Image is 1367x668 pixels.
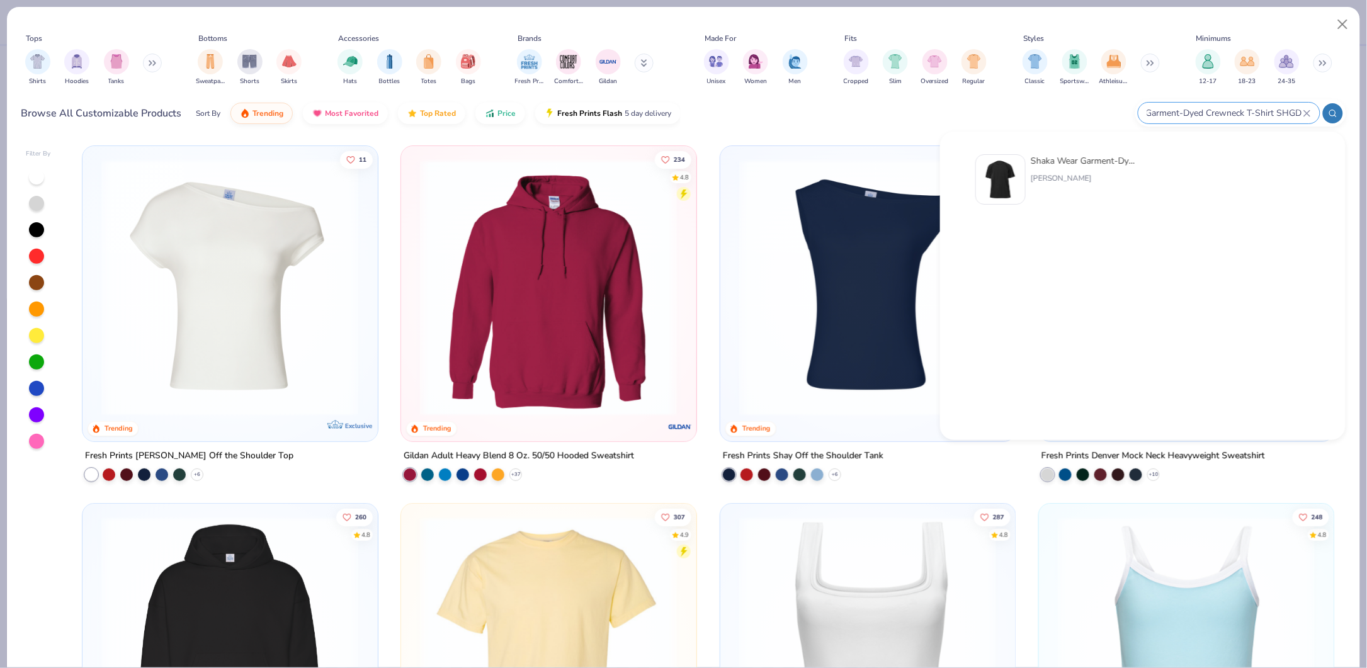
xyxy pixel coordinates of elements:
[1312,514,1323,520] span: 248
[276,49,302,86] button: filter button
[545,108,555,118] img: flash.gif
[674,514,685,520] span: 307
[705,33,736,44] div: Made For
[888,54,902,69] img: Slim Image
[196,77,225,86] span: Sweatpants
[680,173,689,182] div: 4.8
[993,514,1004,520] span: 287
[1068,54,1082,69] img: Sportswear Image
[398,103,465,124] button: Top Rated
[237,49,263,86] div: filter for Shorts
[1149,470,1159,478] span: + 10
[337,49,363,86] button: filter button
[921,49,949,86] button: filter button
[196,49,225,86] button: filter button
[70,54,84,69] img: Hoodies Image
[361,530,370,540] div: 4.8
[515,77,544,86] span: Fresh Prints
[1060,49,1089,86] div: filter for Sportswear
[743,49,768,86] button: filter button
[999,530,1008,540] div: 4.8
[337,49,363,86] div: filter for Hats
[599,52,618,71] img: Gildan Image
[1293,508,1329,526] button: Like
[65,77,89,86] span: Hoodies
[1107,54,1121,69] img: Athleisure Image
[680,530,689,540] div: 4.9
[743,49,768,86] div: filter for Women
[340,150,373,168] button: Like
[655,150,691,168] button: Like
[383,54,397,69] img: Bottles Image
[1279,54,1294,69] img: 24-35 Image
[85,448,293,463] div: Fresh Prints [PERSON_NAME] Off the Shoulder Top
[961,49,987,86] div: filter for Regular
[883,49,908,86] div: filter for Slim
[461,54,475,69] img: Bags Image
[416,49,441,86] button: filter button
[414,159,683,416] img: 01756b78-01f6-4cc6-8d8a-3c30c1a0c8ac
[325,108,378,118] span: Most Favorited
[203,54,217,69] img: Sweatpants Image
[535,103,681,124] button: Fresh Prints Flash5 day delivery
[783,49,808,86] button: filter button
[407,108,417,118] img: TopRated.gif
[64,49,89,86] div: filter for Hoodies
[927,54,942,69] img: Oversized Image
[237,49,263,86] button: filter button
[276,49,302,86] div: filter for Skirts
[844,77,869,86] span: Cropped
[1201,54,1215,69] img: 12-17 Image
[667,414,693,439] img: Gildan logo
[30,54,45,69] img: Shirts Image
[515,49,544,86] div: filter for Fresh Prints
[336,508,373,526] button: Like
[377,49,402,86] div: filter for Bottles
[303,103,388,124] button: Most Favorited
[707,77,726,86] span: Unisex
[832,470,838,478] span: + 6
[421,77,437,86] span: Totes
[1318,530,1327,540] div: 4.8
[104,49,129,86] button: filter button
[461,77,475,86] span: Bags
[921,49,949,86] div: filter for Oversized
[1240,54,1255,69] img: 18-23 Image
[963,77,985,86] span: Regular
[789,77,802,86] span: Men
[520,52,539,71] img: Fresh Prints Image
[1196,49,1221,86] button: filter button
[196,49,225,86] div: filter for Sweatpants
[1031,154,1137,167] div: Shaka Wear Garment-Dyed Crewneck T-Shirt
[1274,49,1300,86] div: filter for 24-35
[29,77,46,86] span: Shirts
[1028,54,1043,69] img: Classic Image
[1331,13,1355,37] button: Close
[420,108,456,118] span: Top Rated
[355,514,366,520] span: 260
[422,54,436,69] img: Totes Image
[25,49,50,86] button: filter button
[723,448,883,463] div: Fresh Prints Shay Off the Shoulder Tank
[240,108,250,118] img: trending.gif
[339,33,380,44] div: Accessories
[456,49,481,86] div: filter for Bags
[704,49,729,86] div: filter for Unisex
[25,49,50,86] div: filter for Shirts
[844,49,869,86] div: filter for Cropped
[343,54,358,69] img: Hats Image
[282,54,297,69] img: Skirts Image
[788,54,802,69] img: Men Image
[1196,33,1232,44] div: Minimums
[557,108,622,118] span: Fresh Prints Flash
[625,106,671,121] span: 5 day delivery
[497,108,516,118] span: Price
[554,49,583,86] button: filter button
[683,159,953,416] img: a164e800-7022-4571-a324-30c76f641635
[744,77,767,86] span: Women
[1146,106,1303,120] input: Try "T-Shirt"
[21,106,182,121] div: Browse All Customizable Products
[199,33,228,44] div: Bottoms
[377,49,402,86] button: filter button
[26,149,51,159] div: Filter By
